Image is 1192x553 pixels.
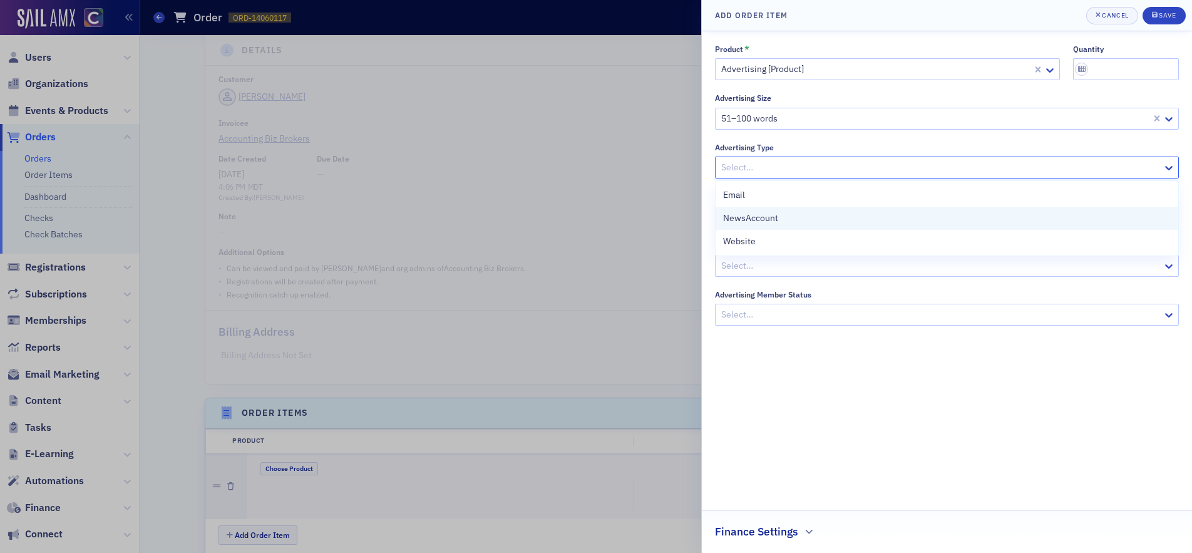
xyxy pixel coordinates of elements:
button: Cancel [1086,7,1138,24]
div: Save [1159,12,1176,19]
span: NewsAccount [723,212,778,225]
div: Product [715,44,743,54]
div: Advertising Size [715,93,771,103]
div: Advertising Member Status [715,290,811,299]
div: Advertising Type [715,143,774,152]
span: Email [723,189,745,202]
span: Website [723,235,756,248]
h2: Finance Settings [715,524,798,540]
abbr: This field is required [744,44,749,53]
div: quantity [1073,44,1104,54]
button: Save [1143,7,1186,24]
div: Cancel [1102,12,1128,19]
h4: Add Order Item [715,9,788,21]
